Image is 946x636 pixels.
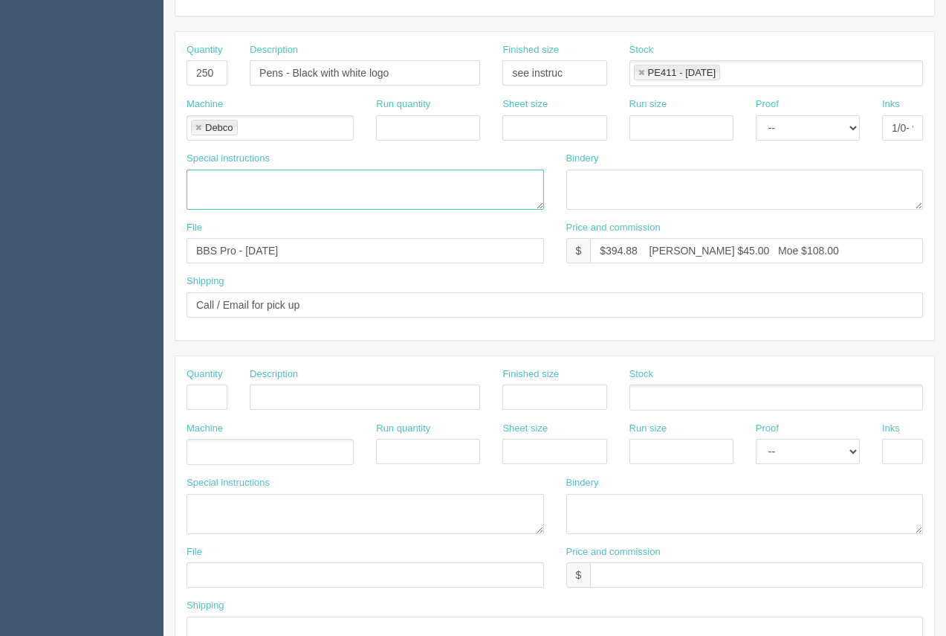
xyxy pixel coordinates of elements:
label: Description [250,43,298,57]
label: Machine [187,97,223,112]
label: Run size [629,422,667,436]
label: Price and commission [566,221,661,235]
label: Machine [187,422,223,436]
label: Finished size [502,367,559,382]
label: Special instructions [187,476,270,490]
label: File [187,221,202,235]
label: Shipping [187,599,224,613]
label: Sheet size [502,97,548,112]
label: Bindery [566,476,599,490]
label: Run quantity [376,97,430,112]
label: Description [250,367,298,382]
label: Proof [756,422,779,436]
label: Quantity [187,367,222,382]
label: Stock [629,43,654,57]
label: File [187,545,202,559]
label: Stock [629,367,654,382]
label: Inks [882,422,900,436]
label: Run quantity [376,422,430,436]
label: Price and commission [566,545,661,559]
label: Shipping [187,274,224,289]
div: PE411 - [DATE] [648,68,716,77]
label: Special instructions [187,152,270,166]
div: $ [566,238,591,263]
div: $ [566,562,591,588]
div: Debco [205,123,233,132]
label: Run size [629,97,667,112]
label: Inks [882,97,900,112]
label: Quantity [187,43,222,57]
label: Finished size [502,43,559,57]
label: Sheet size [502,422,548,436]
label: Bindery [566,152,599,166]
label: Proof [756,97,779,112]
